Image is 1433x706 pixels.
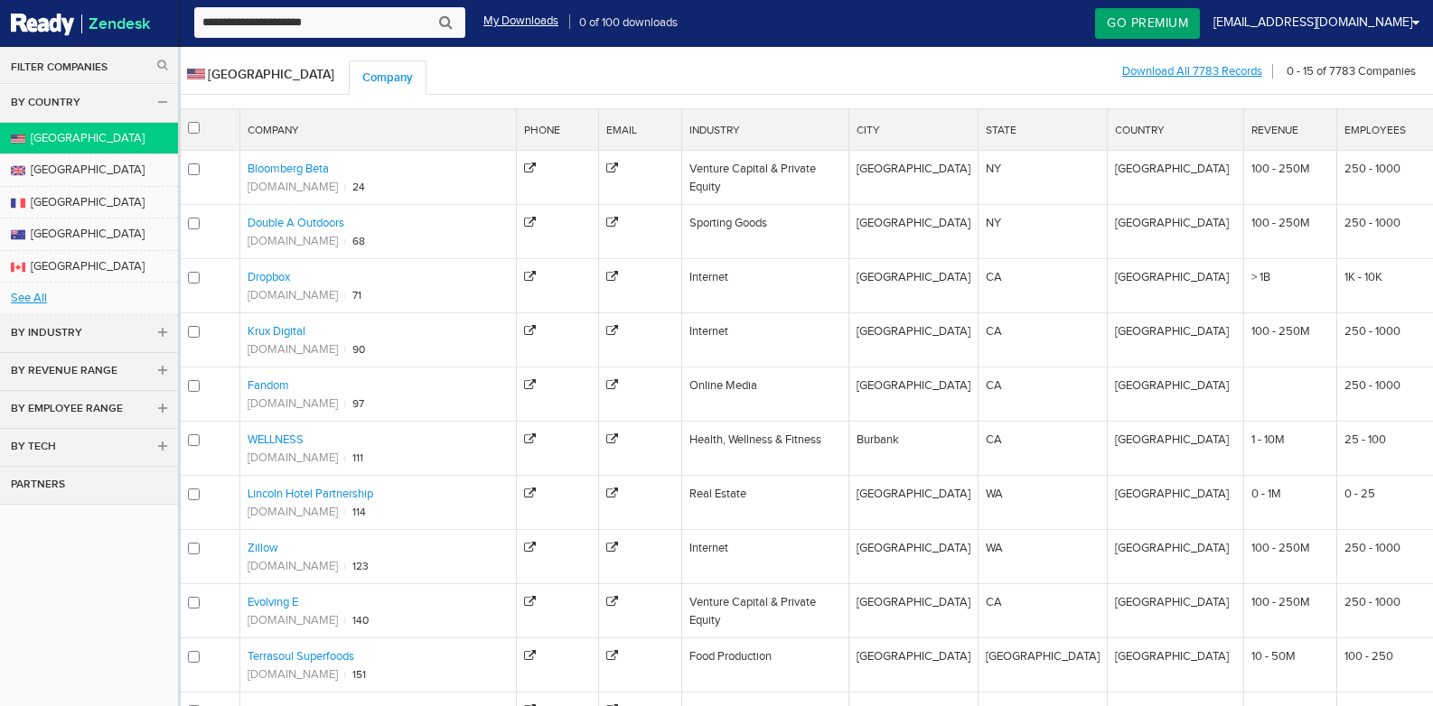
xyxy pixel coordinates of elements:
[1243,313,1337,367] td: 100 - 250M
[248,162,329,175] a: Bloomberg Beta
[1337,205,1433,259] td: 250 - 1000
[681,584,848,638] td: Venture Capital & Private Equity
[352,287,361,303] span: Alexa Rank
[1337,638,1433,692] td: 100 - 250
[1213,9,1419,36] a: [EMAIL_ADDRESS][DOMAIN_NAME]
[344,558,347,574] span: ι
[848,109,978,151] th: City
[1107,638,1243,692] td: United States
[344,287,347,303] span: ι
[352,341,365,358] span: Alexa Rank
[248,505,338,518] a: [DOMAIN_NAME]
[978,205,1107,259] td: NY
[181,109,239,151] th: Checkmark Box
[1107,259,1243,313] td: United States
[1243,530,1337,584] td: 100 - 250M
[248,451,338,464] a: [DOMAIN_NAME]
[1107,422,1243,476] td: United States
[1107,367,1243,422] td: United States
[1243,259,1337,313] td: > 1B
[187,67,334,82] span: [GEOGRAPHIC_DATA]
[1337,367,1433,422] td: 250 - 1000
[978,109,1107,151] th: State
[248,324,305,338] a: Krux Digital
[248,342,338,356] a: [DOMAIN_NAME]
[848,476,978,530] td: Seattle
[11,228,25,242] img: australia.png
[978,530,1107,584] td: WA
[352,666,366,683] span: Alexa Rank
[11,163,25,178] img: united-kingdom.png
[352,450,363,466] span: Alexa Rank
[681,367,848,422] td: Online Media
[1107,476,1243,530] td: United States
[248,649,354,663] a: Terrasoul Superfoods
[848,367,978,422] td: San Francisco
[248,396,338,410] a: [DOMAIN_NAME]
[11,196,25,210] img: france.png
[1243,151,1337,205] td: 100 - 250M
[848,638,978,692] td: Fort Worth
[1337,530,1433,584] td: 250 - 1000
[1243,638,1337,692] td: 10 - 50M
[1337,476,1433,530] td: 0 - 25
[344,450,347,466] span: ι
[1337,422,1433,476] td: 25 - 100
[516,109,598,151] th: Phone
[848,205,978,259] td: Brooklyn
[1337,584,1433,638] td: 250 - 1000
[681,205,848,259] td: Sporting Goods
[579,11,678,32] span: 0 of 100 downloads
[1337,259,1433,313] td: 1K - 10K
[1282,47,1420,80] div: 0 - 15 of 7783 Companies
[248,234,338,247] a: [DOMAIN_NAME]
[1107,205,1243,259] td: United States
[11,260,25,274] img: canada.png
[978,367,1107,422] td: CA
[978,259,1107,313] td: CA
[848,530,978,584] td: Seattle
[978,313,1107,367] td: CA
[1337,109,1433,151] th: Employees
[248,613,338,627] a: [DOMAIN_NAME]
[352,395,364,412] span: Alexa Rank
[11,60,167,75] a: Filter Companies
[248,270,290,283] a: Dropbox
[978,476,1107,530] td: WA
[11,132,25,146] img: united-states.png
[248,180,338,193] a: [DOMAIN_NAME]
[978,638,1107,692] td: TX
[681,638,848,692] td: Food Production
[344,666,347,683] span: ι
[681,476,848,530] td: Real Estate
[1107,151,1243,205] td: United States
[352,504,366,520] span: Alexa Rank
[848,584,978,638] td: San Francisco
[187,65,205,83] img: united-states.png
[978,422,1107,476] td: CA
[344,341,347,358] span: ι
[248,378,289,392] a: Fandom
[344,179,347,195] span: ι
[848,151,978,205] td: San Francisco
[349,60,426,95] a: Company
[848,313,978,367] td: San Francisco
[344,233,347,249] span: ι
[352,612,369,628] span: Alexa Rank
[483,13,558,30] a: My Downloads
[344,395,347,412] span: ι
[248,559,338,572] a: [DOMAIN_NAME]
[681,259,848,313] td: Internet
[1337,313,1433,367] td: 250 - 1000
[681,109,848,151] th: Industry
[1107,313,1243,367] td: United States
[599,109,681,151] th: Email
[1107,109,1243,151] th: Country
[248,667,338,681] a: [DOMAIN_NAME]
[1095,8,1200,39] a: Go Premium
[248,487,373,500] a: Lincoln Hotel Partnership
[248,595,298,608] a: Evolving E
[1107,584,1243,638] td: United States
[848,422,978,476] td: Burbank
[352,233,365,249] span: Alexa Rank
